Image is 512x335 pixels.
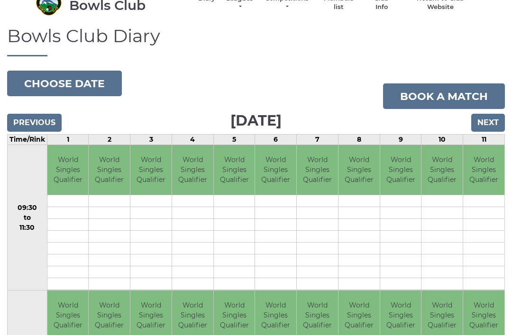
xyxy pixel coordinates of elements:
td: World Singles Qualifier [297,145,338,195]
button: Choose date [7,71,122,96]
td: 8 [338,135,380,145]
td: 7 [297,135,338,145]
td: World Singles Qualifier [338,145,380,195]
td: World Singles Qualifier [380,145,421,195]
td: 11 [463,135,505,145]
td: 5 [213,135,255,145]
td: 9 [380,135,421,145]
h1: Bowls Club Diary [7,26,505,57]
td: World Singles Qualifier [172,145,213,195]
td: 2 [89,135,130,145]
td: 09:30 to 11:30 [8,145,47,290]
td: World Singles Qualifier [421,145,463,195]
a: Book a match [383,83,505,109]
td: World Singles Qualifier [47,145,89,195]
td: World Singles Qualifier [130,145,172,195]
td: World Singles Qualifier [214,145,255,195]
td: World Singles Qualifier [89,145,130,195]
td: 1 [47,135,89,145]
td: 6 [255,135,297,145]
input: Next [471,114,505,132]
td: 3 [130,135,172,145]
td: 4 [172,135,213,145]
td: 10 [421,135,463,145]
input: Previous [7,114,62,132]
td: Time/Rink [8,135,47,145]
td: World Singles Qualifier [463,145,504,195]
td: World Singles Qualifier [255,145,296,195]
